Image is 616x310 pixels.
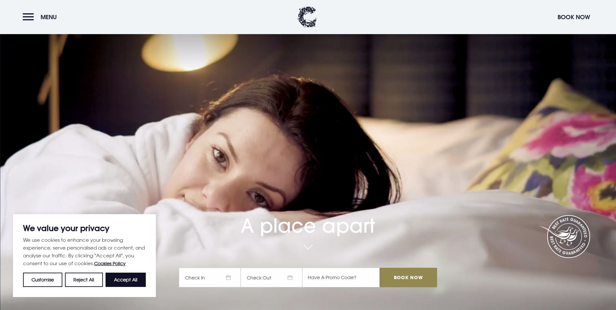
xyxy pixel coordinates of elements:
[297,6,317,28] img: Clandeboye Lodge
[13,214,156,297] div: We value your privacy
[554,10,593,24] button: Book Now
[23,236,146,267] p: We use cookies to enhance your browsing experience, serve personalised ads or content, and analys...
[23,10,60,24] button: Menu
[380,268,437,287] input: Book Now
[23,224,146,232] p: We value your privacy
[41,13,57,21] span: Menu
[179,268,241,287] span: Check In
[302,268,380,287] input: Have A Promo Code?
[179,195,437,237] h1: A place apart
[106,273,146,287] button: Accept All
[241,268,302,287] span: Check Out
[65,273,103,287] button: Reject All
[94,261,126,266] a: Cookies Policy
[23,273,62,287] button: Customise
